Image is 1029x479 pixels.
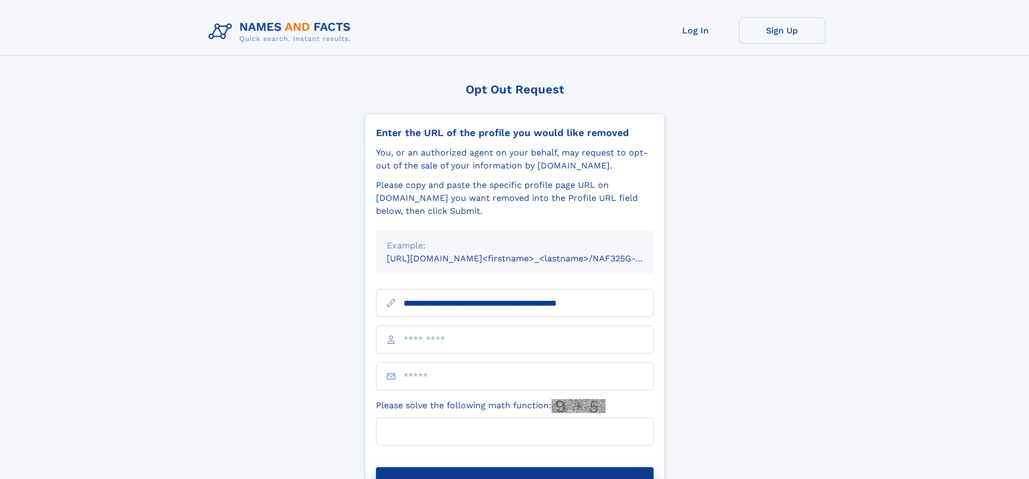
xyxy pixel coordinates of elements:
a: Sign Up [739,17,825,44]
div: You, or an authorized agent on your behalf, may request to opt-out of the sale of your informatio... [376,146,654,172]
div: Example: [387,239,643,252]
img: Logo Names and Facts [204,17,360,46]
div: Please copy and paste the specific profile page URL on [DOMAIN_NAME] you want removed into the Pr... [376,179,654,218]
small: [URL][DOMAIN_NAME]<firstname>_<lastname>/NAF325G-xxxxxxxx [387,253,674,264]
div: Enter the URL of the profile you would like removed [376,127,654,139]
label: Please solve the following math function: [376,399,606,413]
a: Log In [653,17,739,44]
div: Opt Out Request [365,83,665,96]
